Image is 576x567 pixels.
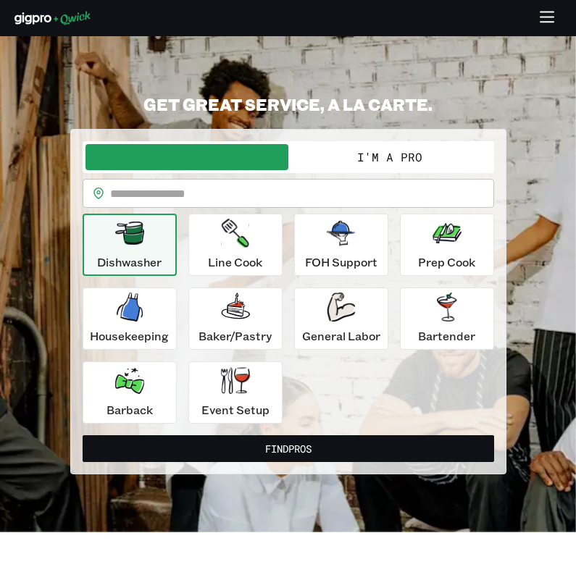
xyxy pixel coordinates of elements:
[418,327,475,345] p: Bartender
[418,253,475,271] p: Prep Cook
[188,287,283,350] button: Baker/Pastry
[70,94,506,114] h2: GET GREAT SERVICE, A LA CARTE.
[83,361,177,424] button: Barback
[90,327,169,345] p: Housekeeping
[188,361,283,424] button: Event Setup
[201,401,270,419] p: Event Setup
[305,253,377,271] p: FOH Support
[302,327,380,345] p: General Labor
[107,401,153,419] p: Barback
[199,327,272,345] p: Baker/Pastry
[85,144,288,170] button: I'm a Business
[294,287,388,350] button: General Labor
[83,435,494,462] button: FindPros
[83,287,177,350] button: Housekeeping
[188,214,283,276] button: Line Cook
[97,253,162,271] p: Dishwasher
[208,253,262,271] p: Line Cook
[288,144,491,170] button: I'm a Pro
[83,214,177,276] button: Dishwasher
[294,214,388,276] button: FOH Support
[400,214,494,276] button: Prep Cook
[400,287,494,350] button: Bartender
